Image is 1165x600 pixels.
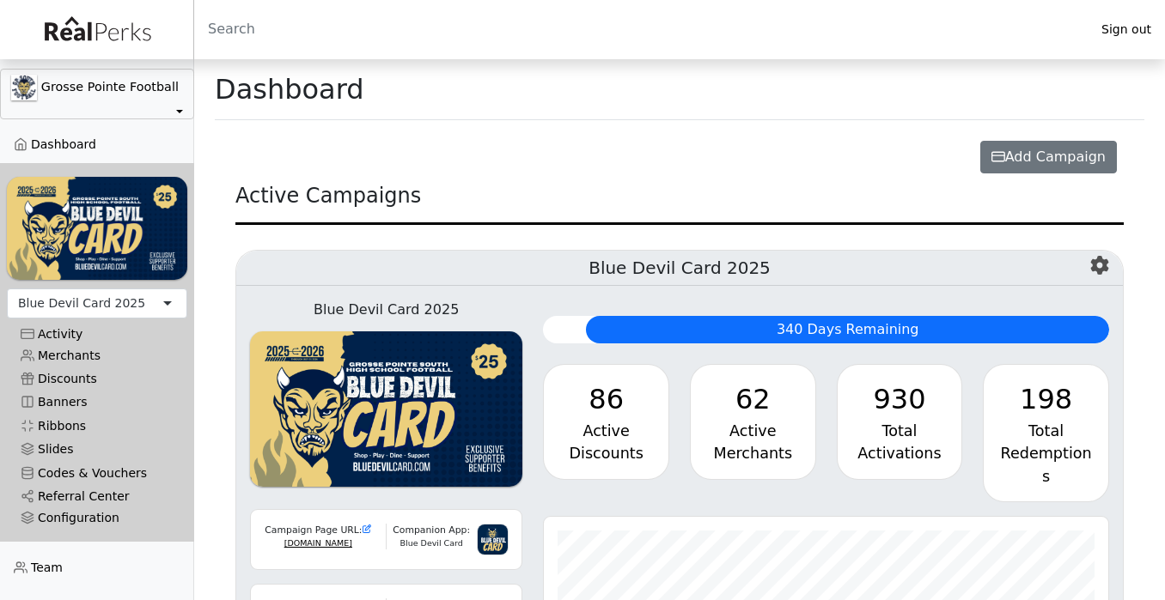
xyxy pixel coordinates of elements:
[284,538,352,548] a: [DOMAIN_NAME]
[704,442,802,464] div: Merchants
[11,75,37,100] img: GAa1zriJJmkmu1qRtUwg8x1nQwzlKm3DoqW9UgYl.jpg
[235,180,1124,225] div: Active Campaigns
[558,442,655,464] div: Discounts
[21,327,174,342] div: Activity
[35,10,159,49] img: real_perks_logo-01.svg
[7,177,187,280] img: WvZzOez5OCqmO91hHZfJL7W2tJ07LbGMjwPPNJwI.png
[983,364,1109,502] a: 198 Total Redemptions
[997,420,1095,442] div: Total
[215,73,364,106] h1: Dashboard
[586,316,1109,343] div: 340 Days Remaining
[387,537,477,549] div: Blue Devil Card
[7,344,187,367] a: Merchants
[387,524,477,537] div: Companion App:
[7,461,187,484] a: Codes & Vouchers
[250,300,522,320] div: Blue Devil Card 2025
[704,379,802,420] div: 62
[997,442,1095,488] div: Redemptions
[997,379,1095,420] div: 198
[1088,18,1165,41] a: Sign out
[558,379,655,420] div: 86
[261,524,375,537] div: Campaign Page URL:
[543,364,669,480] a: 86 Active Discounts
[250,331,522,487] img: WvZzOez5OCqmO91hHZfJL7W2tJ07LbGMjwPPNJwI.png
[704,420,802,442] div: Active
[558,420,655,442] div: Active
[851,420,948,442] div: Total
[21,511,174,525] div: Configuration
[236,251,1123,286] h5: Blue Devil Card 2025
[194,9,1088,50] input: Search
[980,141,1117,173] button: Add Campaign
[7,438,187,461] a: Slides
[18,294,145,312] div: Blue Devil Card 2025
[690,364,816,480] a: 62 Active Merchants
[7,485,187,508] a: Referral Center
[7,415,187,438] a: Ribbons
[851,379,948,420] div: 930
[7,367,187,391] a: Discounts
[851,442,948,464] div: Activations
[7,391,187,414] a: Banners
[477,524,509,555] img: 3g6IGvkLNUf97zVHvl5PqY3f2myTnJRpqDk2mpnC.png
[837,364,963,480] a: 930 Total Activations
